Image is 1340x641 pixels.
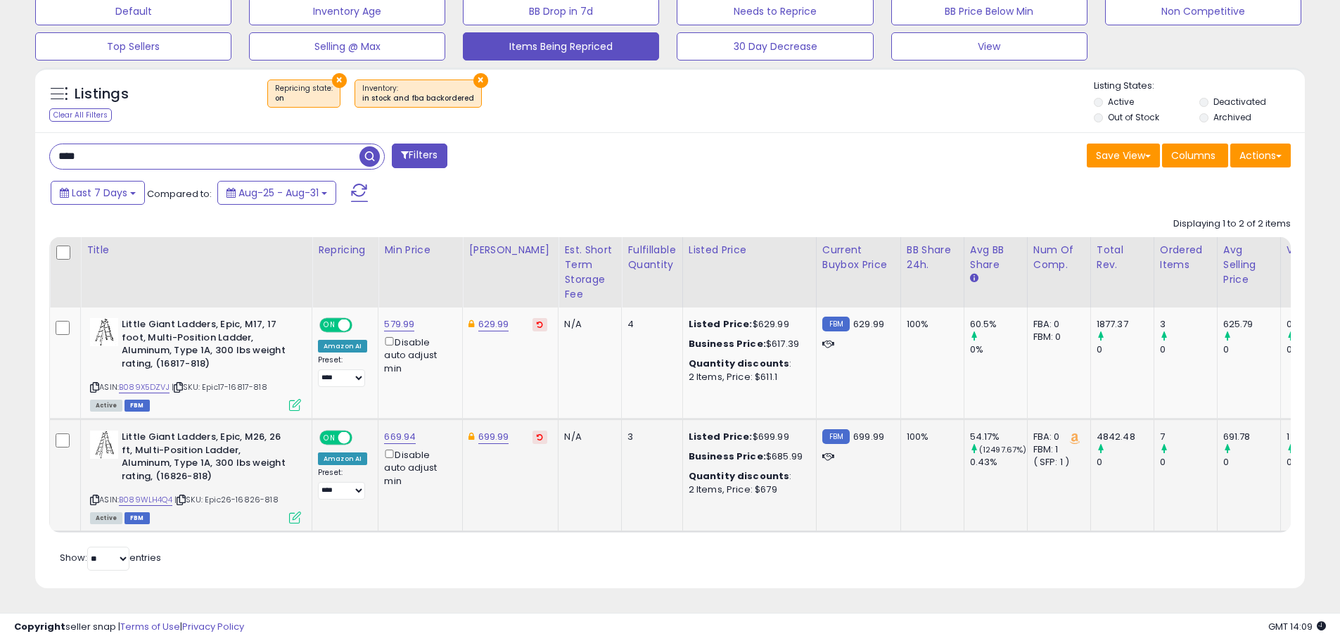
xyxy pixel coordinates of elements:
[853,430,884,443] span: 699.99
[1213,111,1251,123] label: Archived
[72,186,127,200] span: Last 7 Days
[384,243,457,258] div: Min Price
[90,400,122,412] span: All listings currently available for purchase on Amazon
[1223,343,1280,356] div: 0
[970,272,978,285] small: Avg BB Share.
[478,430,509,444] a: 699.99
[1160,243,1211,272] div: Ordered Items
[87,243,306,258] div: Title
[1162,144,1228,167] button: Columns
[125,400,150,412] span: FBM
[1230,144,1291,167] button: Actions
[332,73,347,88] button: ×
[689,483,805,496] div: 2 Items, Price: $679
[321,432,338,444] span: ON
[822,429,850,444] small: FBM
[907,243,958,272] div: BB Share 24h.
[321,319,338,331] span: ON
[75,84,129,104] h5: Listings
[970,456,1027,469] div: 0.43%
[122,431,293,486] b: Little Giant Ladders, Epic, M26, 26 ft, Multi-Position Ladder, Aluminum, Type 1A, 300 lbs weight ...
[392,144,447,168] button: Filters
[49,108,112,122] div: Clear All Filters
[970,431,1027,443] div: 54.17%
[217,181,336,205] button: Aug-25 - Aug-31
[1033,331,1080,343] div: FBM: 0
[384,334,452,375] div: Disable auto adjust min
[1160,431,1217,443] div: 7
[14,621,244,634] div: seller snap | |
[60,551,161,564] span: Show: entries
[318,452,367,465] div: Amazon AI
[689,337,766,350] b: Business Price:
[350,319,373,331] span: OFF
[468,243,552,258] div: [PERSON_NAME]
[1223,243,1275,287] div: Avg Selling Price
[275,94,333,103] div: on
[1287,243,1338,258] div: Velocity
[120,620,180,633] a: Terms of Use
[689,431,805,443] div: $699.99
[907,318,953,331] div: 100%
[1160,456,1217,469] div: 0
[473,73,488,88] button: ×
[689,450,805,463] div: $685.99
[979,444,1027,455] small: (12497.67%)
[362,94,474,103] div: in stock and fba backordered
[1097,431,1154,443] div: 4842.48
[970,318,1027,331] div: 60.5%
[689,430,753,443] b: Listed Price:
[689,371,805,383] div: 2 Items, Price: $611.1
[689,338,805,350] div: $617.39
[1160,343,1217,356] div: 0
[1268,620,1326,633] span: 2025-09-8 14:09 GMT
[627,243,676,272] div: Fulfillable Quantity
[51,181,145,205] button: Last 7 Days
[689,243,810,258] div: Listed Price
[907,431,953,443] div: 100%
[689,317,753,331] b: Listed Price:
[119,381,170,393] a: B089X5DZVJ
[1097,243,1148,272] div: Total Rev.
[822,243,895,272] div: Current Buybox Price
[677,32,873,61] button: 30 Day Decrease
[478,317,509,331] a: 629.99
[970,243,1021,272] div: Avg BB Share
[1160,318,1217,331] div: 3
[318,468,367,500] div: Preset:
[90,431,118,459] img: 41d8blESzkL._SL40_.jpg
[182,620,244,633] a: Privacy Policy
[627,431,671,443] div: 3
[1097,456,1154,469] div: 0
[318,355,367,387] div: Preset:
[90,512,122,524] span: All listings currently available for purchase on Amazon
[1033,456,1080,469] div: ( SFP: 1 )
[1094,80,1305,93] p: Listing States:
[1173,217,1291,231] div: Displaying 1 to 2 of 2 items
[1171,148,1215,163] span: Columns
[463,32,659,61] button: Items Being Repriced
[384,317,414,331] a: 579.99
[891,32,1087,61] button: View
[384,447,452,488] div: Disable auto adjust min
[147,187,212,201] span: Compared to:
[172,381,267,393] span: | SKU: Epic17-16817-818
[853,317,884,331] span: 629.99
[1223,318,1280,331] div: 625.79
[822,317,850,331] small: FBM
[238,186,319,200] span: Aug-25 - Aug-31
[564,431,611,443] div: N/A
[119,494,172,506] a: B089WLH4Q4
[1033,431,1080,443] div: FBA: 0
[1097,343,1154,356] div: 0
[249,32,445,61] button: Selling @ Max
[275,83,333,104] span: Repricing state :
[1033,443,1080,456] div: FBM: 1
[564,243,615,302] div: Est. Short Term Storage Fee
[1223,456,1280,469] div: 0
[122,318,293,374] b: Little Giant Ladders, Epic, M17, 17 foot, Multi-Position Ladder, Aluminum, Type 1A, 300 lbs weigh...
[627,318,671,331] div: 4
[14,620,65,633] strong: Copyright
[689,357,790,370] b: Quantity discounts
[689,450,766,463] b: Business Price:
